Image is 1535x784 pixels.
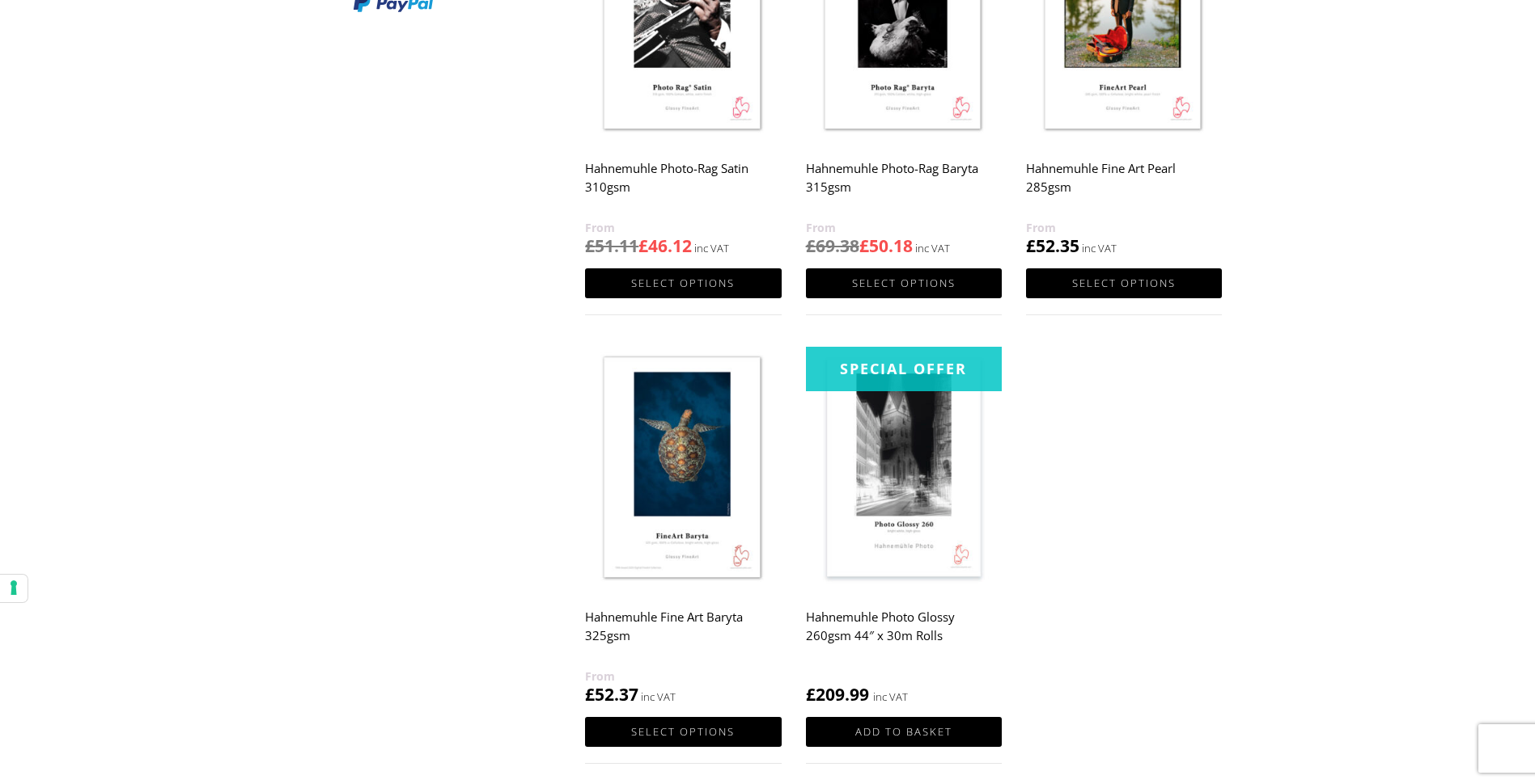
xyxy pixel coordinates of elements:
[806,268,1002,298] a: Select options for “Hahnemuhle Photo-Rag Baryta 315gsm”
[859,234,913,257] bdi: 50.18
[806,347,1002,391] div: Special Offer
[859,234,869,257] span: £
[1026,154,1222,218] h2: Hahnemuhle Fine Art Pearl 285gsm
[638,234,648,257] span: £
[585,717,781,747] a: Select options for “Hahnemuhle Fine Art Baryta 325gsm”
[806,234,859,257] bdi: 69.38
[806,717,1002,747] a: Add to basket: “Hahnemuhle Photo Glossy 260gsm 44" x 30m Rolls”
[585,683,595,706] span: £
[585,683,638,706] bdi: 52.37
[806,234,816,257] span: £
[1026,268,1222,298] a: Select options for “Hahnemuhle Fine Art Pearl 285gsm”
[585,154,781,218] h2: Hahnemuhle Photo-Rag Satin 310gsm
[1026,234,1079,257] bdi: 52.35
[638,234,692,257] bdi: 46.12
[585,234,595,257] span: £
[585,234,638,257] bdi: 51.11
[585,347,781,706] a: Hahnemuhle Fine Art Baryta 325gsm £52.37
[806,347,1002,592] img: Hahnemuhle Photo Glossy 260gsm 44" x 30m Rolls
[873,688,908,706] strong: inc VAT
[806,602,1002,667] h2: Hahnemuhle Photo Glossy 260gsm 44″ x 30m Rolls
[585,268,781,298] a: Select options for “Hahnemuhle Photo-Rag Satin 310gsm”
[806,154,1002,218] h2: Hahnemuhle Photo-Rag Baryta 315gsm
[585,347,781,592] img: Hahnemuhle Fine Art Baryta 325gsm
[585,602,781,667] h2: Hahnemuhle Fine Art Baryta 325gsm
[806,683,869,706] bdi: 209.99
[806,347,1002,706] a: Special OfferHahnemuhle Photo Glossy 260gsm 44″ x 30m Rolls £209.99 inc VAT
[806,683,816,706] span: £
[1026,234,1036,257] span: £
